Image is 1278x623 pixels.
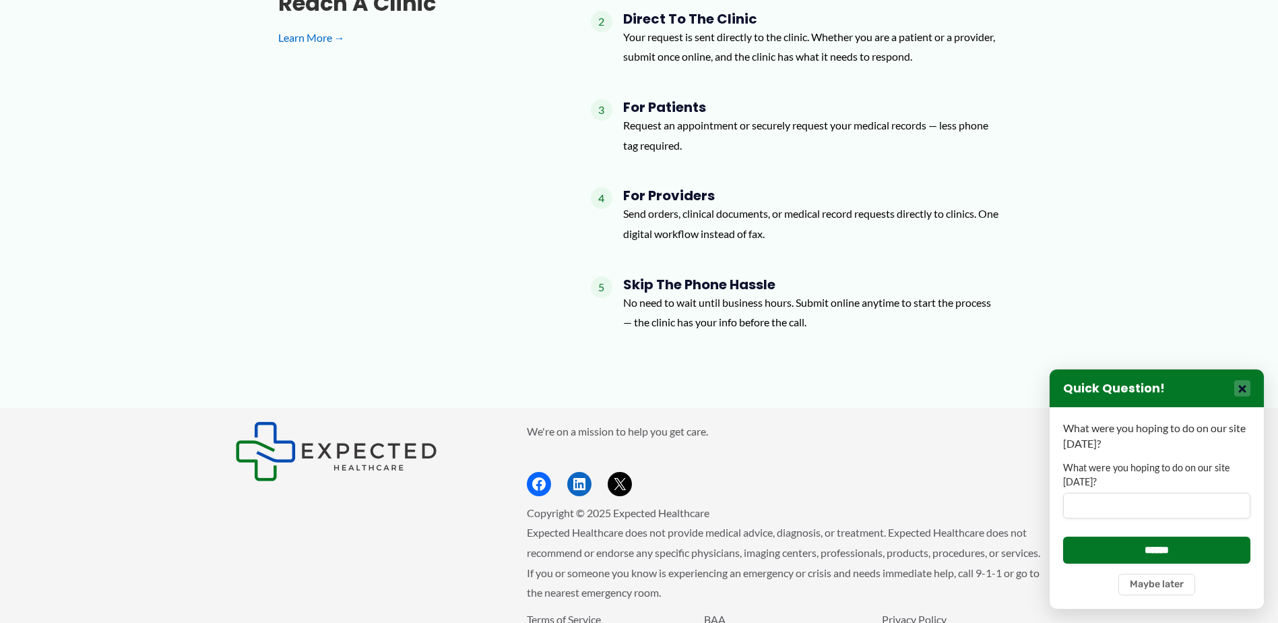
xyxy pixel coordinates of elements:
[623,187,1000,204] h4: For Providers
[1063,461,1250,489] label: What were you hoping to do on our site [DATE]?
[527,506,709,519] span: Copyright © 2025 Expected Healthcare
[1063,381,1165,396] h3: Quick Question!
[591,11,612,32] span: 2
[591,187,612,209] span: 4
[591,99,612,121] span: 3
[278,28,548,48] a: Learn More →
[1063,421,1250,451] p: What were you hoping to do on our site [DATE]?
[1118,574,1195,595] button: Maybe later
[623,276,1000,293] h4: Skip the Phone Hassle
[623,115,1000,155] p: Request an appointment or securely request your medical records — less phone tag required.
[623,11,1000,27] h4: Direct to the Clinic
[623,99,1000,115] h4: For Patients
[527,421,1044,442] p: We're on a mission to help you get care.
[235,421,437,481] img: Expected Healthcare Logo - side, dark font, small
[623,204,1000,243] p: Send orders, clinical documents, or medical record requests directly to clinics. One digital work...
[623,27,1000,67] p: Your request is sent directly to the clinic. Whether you are a patient or a provider, submit once...
[527,526,1040,599] span: Expected Healthcare does not provide medical advice, diagnosis, or treatment. Expected Healthcare...
[623,293,1000,332] p: No need to wait until business hours. Submit online anytime to start the process — the clinic has...
[527,421,1044,496] aside: Footer Widget 2
[591,276,612,298] span: 5
[235,421,493,481] aside: Footer Widget 1
[1234,380,1250,396] button: Close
